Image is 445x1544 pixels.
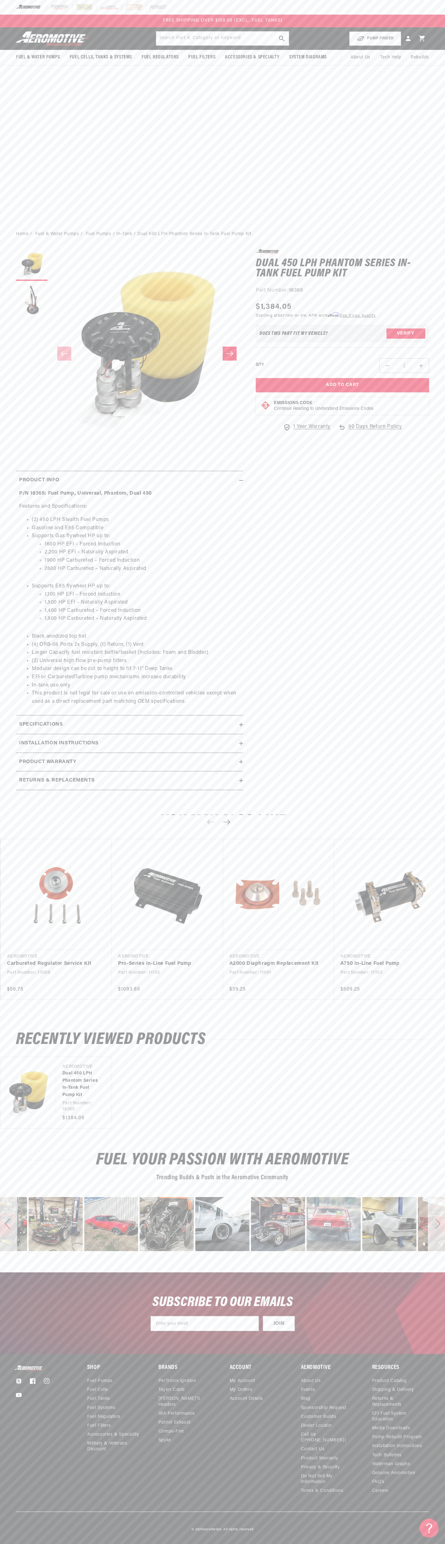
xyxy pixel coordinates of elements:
[137,231,251,238] li: Dual 450 LPH Phantom Series In-Tank Fuel Pump Kit
[301,1378,321,1385] a: About Us
[19,476,59,484] h2: Product Info
[230,1394,263,1403] a: Account Details
[220,50,284,65] summary: Accessories & Specialty
[32,681,240,690] li: In-tank use only
[293,423,330,431] span: 1 Year Warranty
[372,1394,424,1409] a: Returns & Replacements
[19,721,63,729] h2: Specifications
[338,423,402,437] a: 90 Days Return Policy
[301,1412,337,1421] a: Customer Builds
[16,231,429,238] nav: breadcrumbs
[16,753,243,771] summary: Product warranty
[163,18,282,23] span: FREE SHIPPING OVER $109.00 (EXCL. FUEL TANKS)
[372,1486,389,1495] a: Careers
[16,715,243,734] summary: Specifications
[289,54,327,61] span: System Diagrams
[256,259,429,279] h1: Dual 450 LPH Phantom Series In-Tank Fuel Pump Kit
[87,1412,121,1421] a: Fuel Regulators
[19,503,240,511] p: Features and Specifications:
[45,615,240,623] li: 1,800 HP Carbureted – Naturally Aspirated
[16,249,48,281] button: Load image 1 in gallery view
[362,1197,416,1251] div: Photo from a Shopper
[45,565,240,573] li: 2600 HP Carbureted – Naturally Aspirated
[140,1197,194,1251] div: Photo from a Shopper
[229,960,321,968] a: A2000 Diaphragm Replacement Kit
[349,31,401,46] button: PUMP FINDER
[256,362,264,368] label: QTY
[32,633,240,641] li: Black anodized top hat
[274,406,373,412] p: Continue Reading to Understand Emissions Codes
[328,312,339,317] span: Affirm
[158,1385,185,1394] a: Taylor Cable
[140,1197,194,1251] div: image number 15
[301,1486,344,1495] a: Terms & Conditions
[251,1197,305,1251] div: Photo from a Shopper
[372,1378,407,1385] a: Product Catalog
[14,31,93,46] img: Aeromotive
[11,50,65,65] summary: Fuel & Water Pumps
[45,557,240,565] li: 1900 HP Carbureted – Forced Induction
[260,331,328,336] div: Does This part fit My vehicle?
[32,649,240,657] li: Larger Capacity fuel resistant baffle/basket (Includes: Foam and Bladder)
[29,1197,83,1251] div: Photo from a Shopper
[32,689,240,706] li: This product is not legal for sale or use on emission-controlled vehicles except when used as a d...
[372,1469,415,1478] a: Genuine Aeromotive
[256,378,429,392] button: Add to Cart
[32,665,240,673] li: Modular design can be cut to height to fit 7-11″ Deep Tanks
[62,1070,99,1099] a: Dual 450 LPH Phantom Series In-Tank Fuel Pump Kit
[19,739,99,748] h2: Installation Instructions
[283,423,330,431] a: 1 Year Warranty
[188,54,215,61] span: Fuel Filters
[45,540,240,549] li: 1600 HP EFI – Forced Induction
[65,50,137,65] summary: Fuel Cells, Tanks & Systems
[86,231,111,238] a: Fuel Pumps
[156,31,289,45] input: Search by Part Number, Category or Keyword
[19,776,94,785] h2: Returns & replacements
[251,1197,305,1251] div: image number 17
[19,758,77,766] h2: Product warranty
[307,1197,361,1251] div: Photo from a Shopper
[45,599,240,607] li: 1,500 HP EFI – Naturally Aspirated
[284,50,331,65] summary: System Diagrams
[19,491,152,496] strong: P/N 18365: Fuel Pump, Universal, Phantom, Dual 450
[406,50,434,65] summary: Rebuilds
[32,524,240,532] li: Gasoline and E85 Compatible
[301,1472,353,1486] a: Do Not Sell My Information
[348,423,402,437] span: 90 Days Return Policy
[16,284,48,316] button: Load image 2 in gallery view
[32,516,240,524] li: (2) 450 LPH Stealth Fuel Pumps
[32,582,240,591] li: Supports E85 flywheel HP up to:
[301,1463,340,1472] a: Privacy & Security
[372,1424,410,1433] a: Media Downloads
[307,1197,361,1251] div: image number 18
[7,960,99,968] a: Carbureted Regulator Service Kit
[195,1197,249,1251] div: Photo from a Shopper
[70,54,132,61] span: Fuel Cells, Tanks & Systems
[16,249,243,458] media-gallery: Gallery Viewer
[301,1421,332,1430] a: Dealer Locator
[256,301,291,313] span: $1,384.05
[84,1197,138,1251] div: Photo from a Shopper
[340,314,376,318] a: See if you qualify - Learn more about Affirm Financing (opens in modal)
[156,1175,289,1181] span: Trending Builds & Posts in the Aeromotive Community
[116,231,137,238] li: In-Tank
[16,734,243,753] summary: Installation Instructions
[158,1418,191,1427] a: Patriot Exhaust
[261,400,271,410] img: Emissions code
[372,1478,385,1486] a: FAQ’s
[230,1378,255,1385] a: My Account
[274,401,312,405] strong: Emissions Code
[362,1197,416,1251] div: image number 19
[32,532,240,573] li: Supports Gas flywheel HP up to:
[230,1385,252,1394] a: My Orders
[301,1454,338,1463] a: Product Warranty
[14,1365,45,1371] img: Aeromotive
[57,347,71,361] button: Slide left
[158,1409,195,1418] a: JBA Performance
[16,771,243,790] summary: Returns & replacements
[372,1460,410,1469] a: Waterman Graphs
[263,1316,295,1331] button: JOIN
[191,1528,222,1531] small: © 2025 .
[275,31,289,45] button: search button
[372,1451,402,1460] a: Tech Bulletins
